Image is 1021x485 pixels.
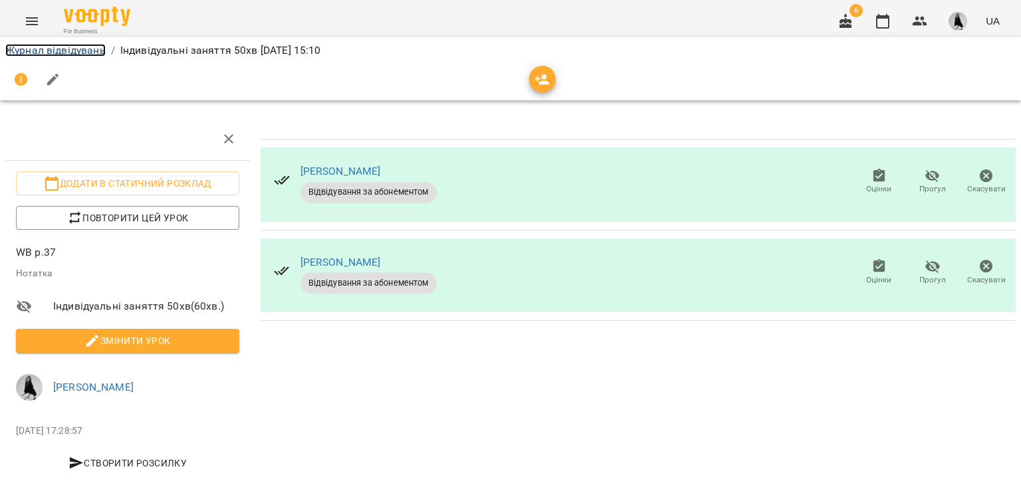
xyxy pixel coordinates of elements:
[16,425,239,438] p: [DATE] 17:28:57
[21,455,234,471] span: Створити розсилку
[16,5,48,37] button: Menu
[300,277,437,289] span: Відвідування за абонементом
[919,274,946,286] span: Прогул
[111,43,115,58] li: /
[27,175,229,191] span: Додати в статичний розклад
[980,9,1005,33] button: UA
[53,381,134,393] a: [PERSON_NAME]
[16,374,43,401] img: 1ec0e5e8bbc75a790c7d9e3de18f101f.jpeg
[300,186,437,198] span: Відвідування за абонементом
[27,333,229,349] span: Змінити урок
[27,210,229,226] span: Повторити цей урок
[5,43,1016,58] nav: breadcrumb
[866,274,891,286] span: Оцінки
[16,206,239,230] button: Повторити цей урок
[852,163,906,201] button: Оцінки
[16,171,239,195] button: Додати в статичний розклад
[64,7,130,26] img: Voopty Logo
[300,256,381,268] a: [PERSON_NAME]
[850,4,863,17] span: 6
[16,451,239,475] button: Створити розсилку
[919,183,946,195] span: Прогул
[959,254,1013,291] button: Скасувати
[967,274,1006,286] span: Скасувати
[967,183,1006,195] span: Скасувати
[64,27,130,36] span: For Business
[959,163,1013,201] button: Скасувати
[906,254,960,291] button: Прогул
[986,14,1000,28] span: UA
[906,163,960,201] button: Прогул
[53,298,239,314] span: Індивідуальні заняття 50хв ( 60 хв. )
[866,183,891,195] span: Оцінки
[120,43,321,58] p: Індивідуальні заняття 50хв [DATE] 15:10
[16,267,239,280] p: Нотатка
[16,329,239,353] button: Змінити урок
[949,12,967,31] img: 1ec0e5e8bbc75a790c7d9e3de18f101f.jpeg
[16,244,239,260] p: WB p.37
[852,254,906,291] button: Оцінки
[300,165,381,177] a: [PERSON_NAME]
[5,44,106,56] a: Журнал відвідувань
